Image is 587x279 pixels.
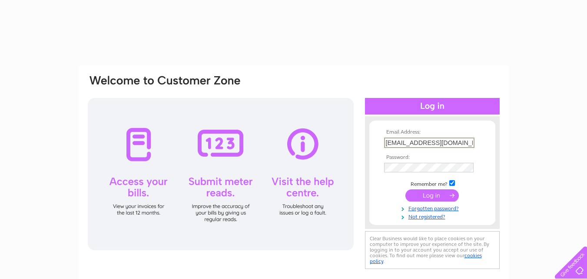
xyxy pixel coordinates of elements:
[382,155,483,161] th: Password:
[405,189,459,202] input: Submit
[382,129,483,135] th: Email Address:
[370,252,482,264] a: cookies policy
[384,204,483,212] a: Forgotten password?
[382,179,483,188] td: Remember me?
[384,212,483,220] a: Not registered?
[365,231,500,269] div: Clear Business would like to place cookies on your computer to improve your experience of the sit...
